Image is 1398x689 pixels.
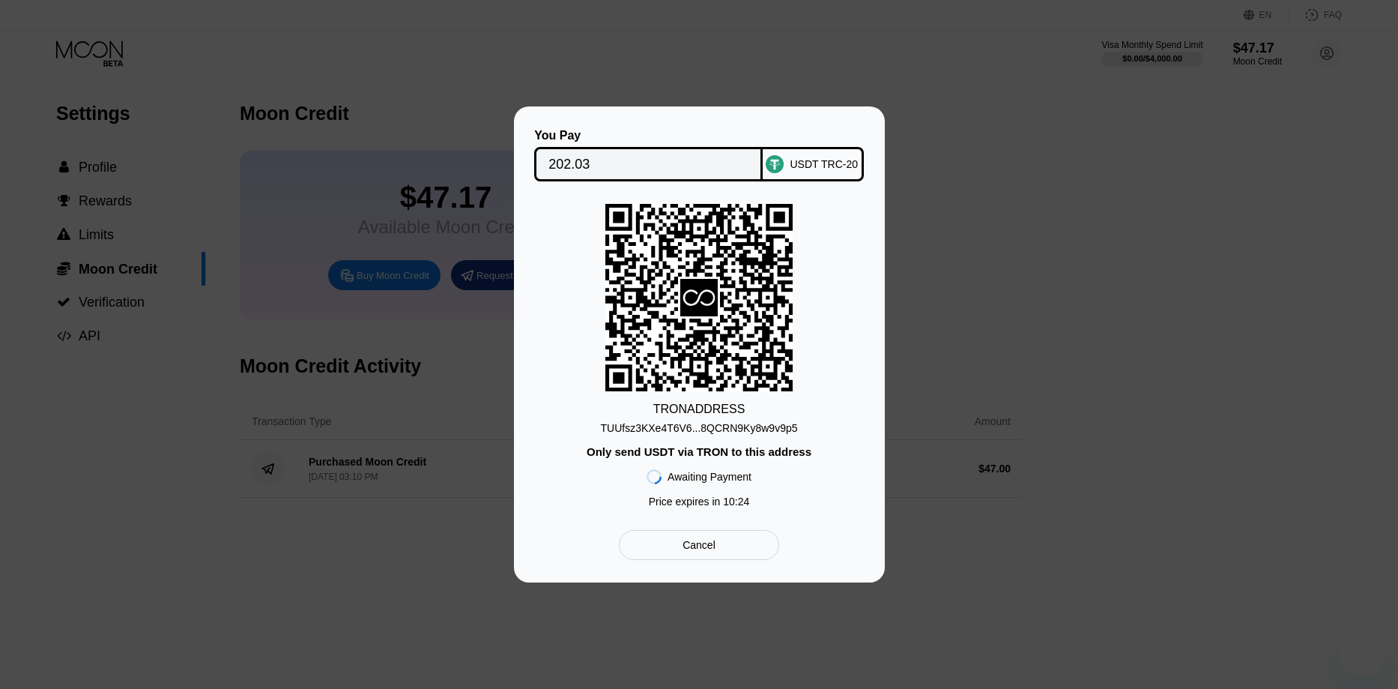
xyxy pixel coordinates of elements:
div: You Pay [534,129,763,142]
div: You PayUSDT TRC-20 [536,129,862,181]
div: Cancel [619,530,778,560]
div: Only send USDT via TRON to this address [587,445,811,458]
span: 10 : 24 [723,496,749,508]
div: Awaiting Payment [668,471,751,483]
div: Price expires in [649,496,750,508]
div: TUUfsz3KXe4T6V6...8QCRN9Ky8w9v9p5 [601,416,798,434]
div: Cancel [683,538,715,552]
iframe: Number of unread messages [1359,626,1389,641]
div: USDT TRC-20 [790,158,858,170]
div: TRON ADDRESS [653,403,745,416]
div: TUUfsz3KXe4T6V6...8QCRN9Ky8w9v9p5 [601,422,798,434]
iframe: Button to launch messaging window, 1 unread message [1338,629,1386,677]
